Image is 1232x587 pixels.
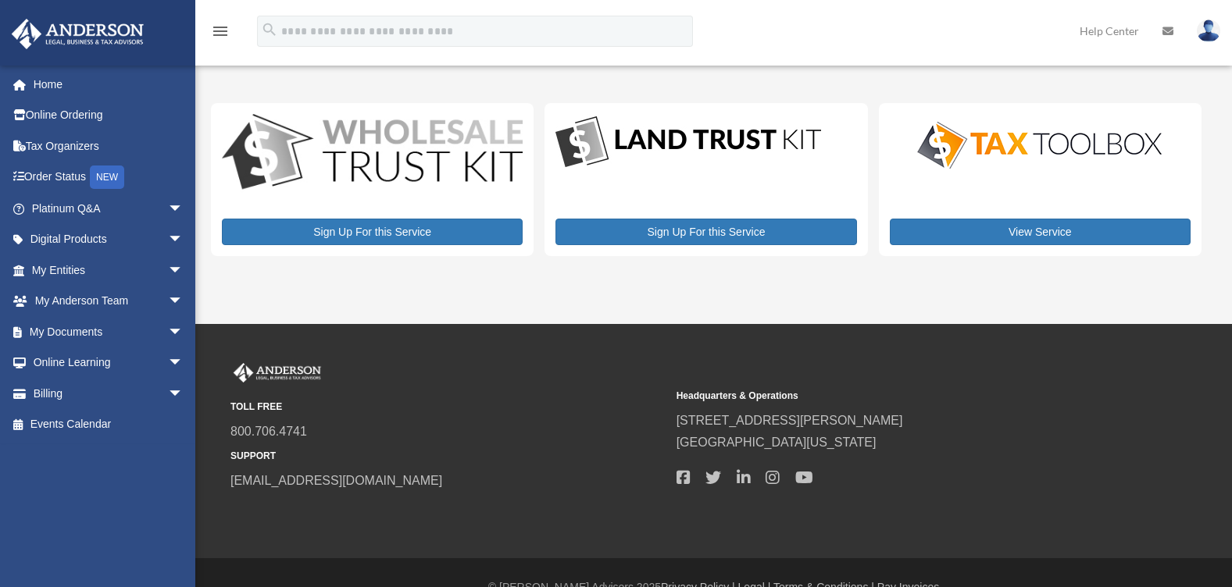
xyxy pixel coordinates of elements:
[11,347,207,379] a: Online Learningarrow_drop_down
[11,193,207,224] a: Platinum Q&Aarrow_drop_down
[7,19,148,49] img: Anderson Advisors Platinum Portal
[11,69,207,100] a: Home
[168,316,199,348] span: arrow_drop_down
[168,193,199,225] span: arrow_drop_down
[11,254,207,286] a: My Entitiesarrow_drop_down
[1197,20,1220,42] img: User Pic
[90,165,124,189] div: NEW
[11,316,207,347] a: My Documentsarrow_drop_down
[11,224,199,255] a: Digital Productsarrow_drop_down
[230,363,324,383] img: Anderson Advisors Platinum Portal
[11,409,207,440] a: Events Calendar
[168,378,199,410] span: arrow_drop_down
[222,219,523,245] a: Sign Up For this Service
[211,27,230,41] a: menu
[168,224,199,256] span: arrow_drop_down
[555,219,856,245] a: Sign Up For this Service
[11,100,207,131] a: Online Ordering
[677,436,877,449] a: [GEOGRAPHIC_DATA][US_STATE]
[11,130,207,162] a: Tax Organizers
[168,347,199,379] span: arrow_drop_down
[555,114,821,171] img: LandTrust_lgo-1.jpg
[222,114,523,194] img: WS-Trust-Kit-lgo-1.jpg
[168,286,199,318] span: arrow_drop_down
[11,162,207,194] a: Order StatusNEW
[11,286,207,317] a: My Anderson Teamarrow_drop_down
[261,21,278,38] i: search
[230,399,666,415] small: TOLL FREE
[168,254,199,286] span: arrow_drop_down
[230,448,666,464] small: SUPPORT
[677,388,1112,404] small: Headquarters & Operations
[211,22,230,41] i: menu
[230,474,442,487] a: [EMAIL_ADDRESS][DOMAIN_NAME]
[230,425,307,438] a: 800.706.4741
[677,414,903,427] a: [STREET_ADDRESS][PERSON_NAME]
[890,219,1191,245] a: View Service
[11,378,207,409] a: Billingarrow_drop_down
